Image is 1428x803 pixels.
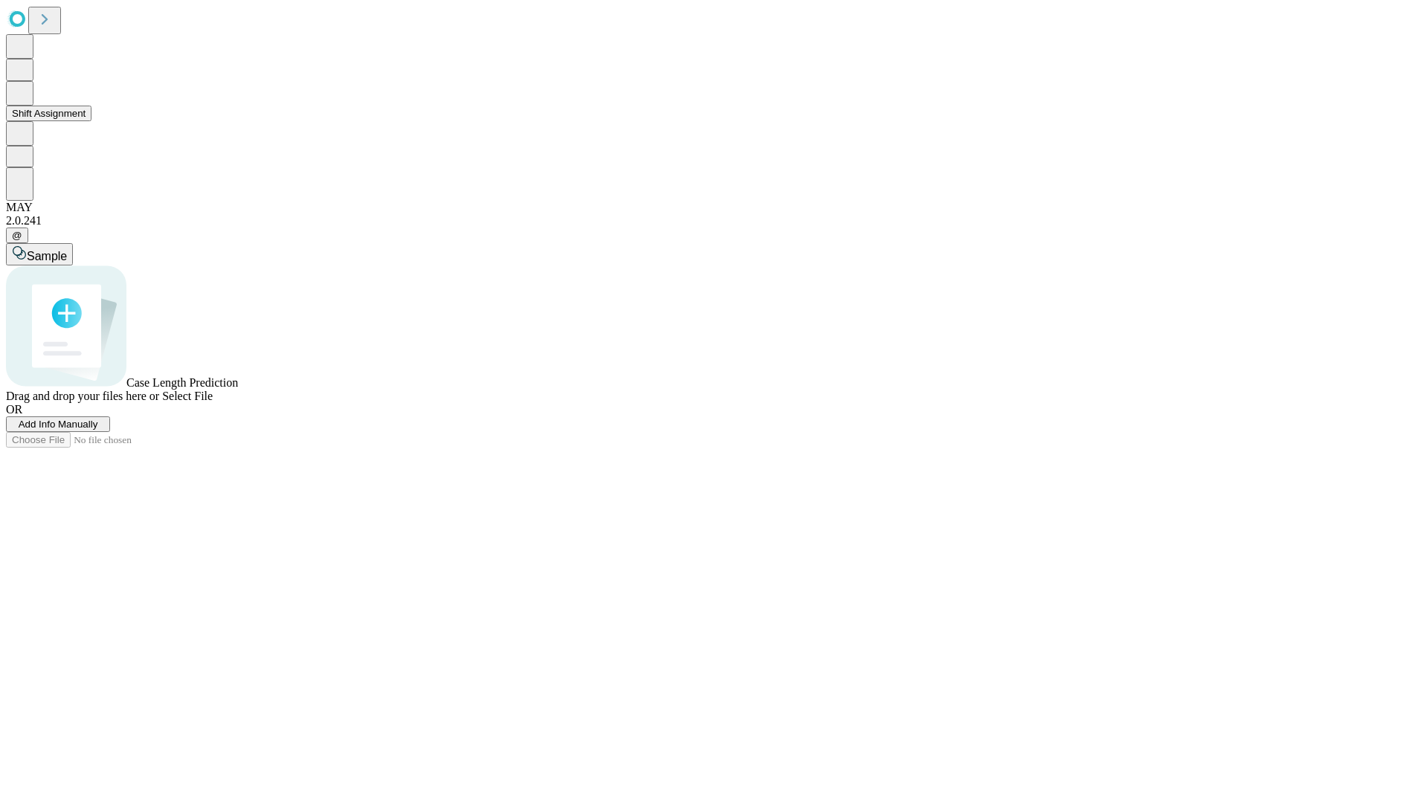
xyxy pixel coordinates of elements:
[6,416,110,432] button: Add Info Manually
[27,250,67,262] span: Sample
[162,390,213,402] span: Select File
[6,214,1422,228] div: 2.0.241
[6,390,159,402] span: Drag and drop your files here or
[6,243,73,265] button: Sample
[19,419,98,430] span: Add Info Manually
[6,228,28,243] button: @
[6,201,1422,214] div: MAY
[6,403,22,416] span: OR
[6,106,91,121] button: Shift Assignment
[12,230,22,241] span: @
[126,376,238,389] span: Case Length Prediction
